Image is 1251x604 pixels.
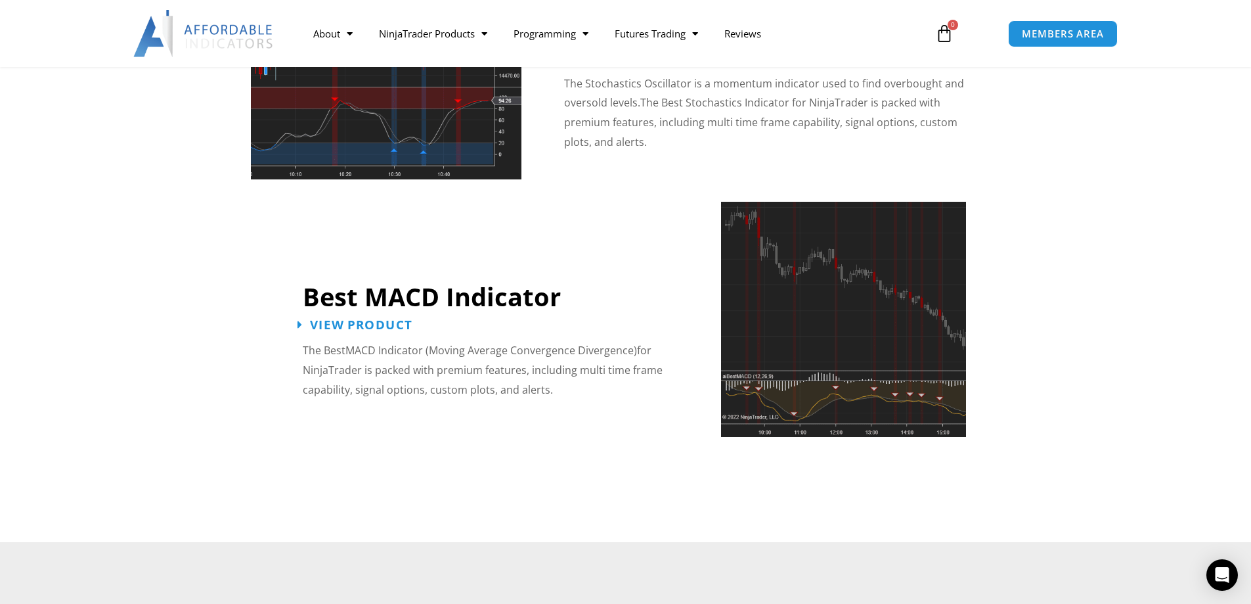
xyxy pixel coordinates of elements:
a: Programming [500,18,602,49]
a: View Product [297,319,412,331]
div: Open Intercom Messenger [1206,559,1238,591]
a: Best MACD Indicator [303,279,561,314]
span: MEMBERS AREA [1022,29,1104,39]
span: View Product [310,319,412,331]
span: 0 [948,20,958,30]
span: The Best [303,343,345,358]
a: MEMBERS AREA [1008,20,1118,47]
a: Futures Trading [602,18,711,49]
span: The Stochastics Oscillator is a momentum indicator used to find overbought and oversold levels. [564,76,964,110]
a: Reviews [711,18,774,49]
img: Best MACD Indicator NinjaTrader | Affordable Indicators – NinjaTrader [721,202,966,437]
img: LogoAI | Affordable Indicators – NinjaTrader [133,10,274,57]
span: for NinjaTrader is packed with premium features, including multi time frame capability, signal op... [303,343,663,396]
a: NinjaTrader Products [366,18,500,49]
a: 0 [915,14,973,53]
a: About [300,18,366,49]
nav: Menu [300,18,920,49]
p: The Best Stochastics Indicator for NinjaTrader is packed with premium features, including multi t... [564,74,980,152]
span: MACD Indicator (Moving Average Convergence Divergence) [345,343,637,358]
